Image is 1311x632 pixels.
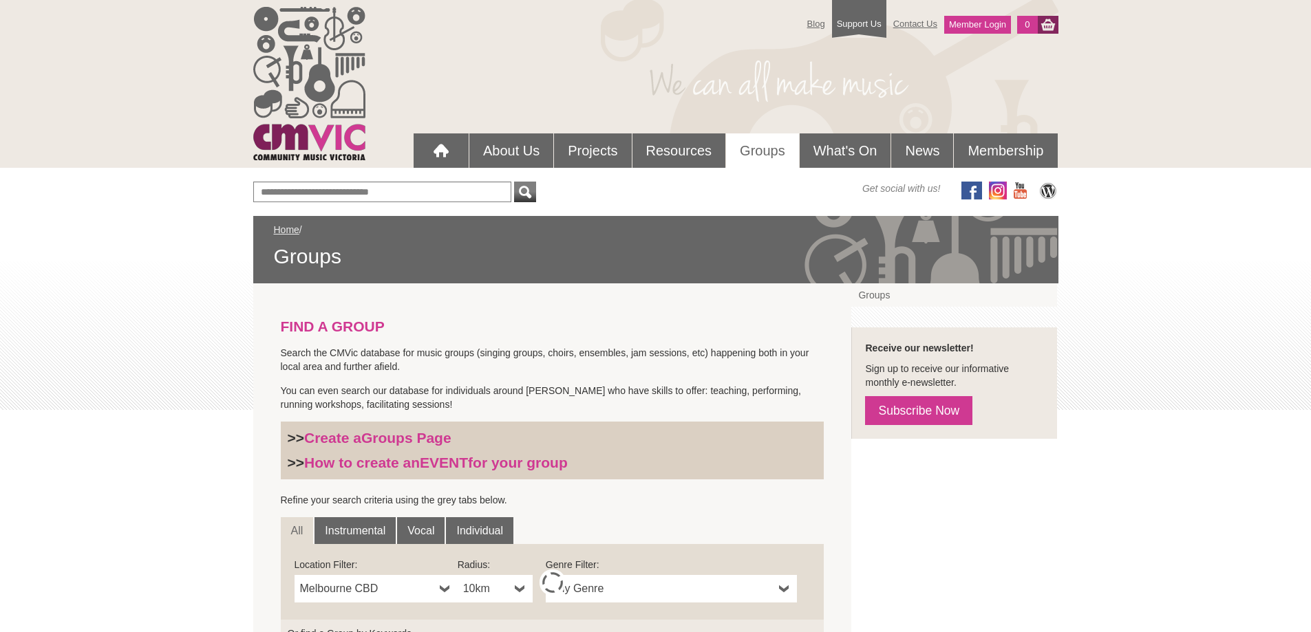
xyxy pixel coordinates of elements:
a: What's On [800,133,891,168]
span: 10km [463,580,509,597]
a: Groups [851,283,1057,307]
a: 10km [458,575,533,602]
p: Search the CMVic database for music groups (singing groups, choirs, ensembles, jam sessions, etc)... [281,346,824,373]
div: / [274,223,1038,270]
img: CMVic Blog [1038,182,1058,199]
span: Melbourne CBD [300,580,434,597]
a: Projects [554,133,631,168]
a: News [891,133,953,168]
h3: >> [288,454,818,472]
a: Resources [632,133,726,168]
a: Home [274,224,299,235]
a: Instrumental [315,517,396,545]
a: Subscribe Now [865,396,972,425]
img: icon-instagram.png [989,182,1007,199]
a: All [281,517,314,545]
span: Any Genre [551,580,774,597]
a: Melbourne CBD [295,575,458,602]
a: Groups [726,133,799,168]
p: You can even search our database for individuals around [PERSON_NAME] who have skills to offer: t... [281,384,824,411]
p: Sign up to receive our informative monthly e-newsletter. [865,362,1043,389]
a: 0 [1017,16,1037,34]
strong: EVENT [420,455,468,470]
a: Create aGroups Page [304,430,451,446]
label: Genre Filter: [546,558,797,571]
p: Refine your search criteria using the grey tabs below. [281,493,824,507]
a: Membership [954,133,1057,168]
a: Any Genre [546,575,797,602]
a: About Us [469,133,553,168]
a: How to create anEVENTfor your group [304,455,568,470]
a: Member Login [944,16,1011,34]
span: Groups [274,243,1038,270]
a: Individual [446,517,513,545]
label: Location Filter: [295,558,458,571]
a: Blog [800,12,832,36]
a: Contact Us [886,12,944,36]
strong: Receive our newsletter! [865,342,973,353]
span: Get social with us! [862,182,941,195]
h3: >> [288,429,818,447]
strong: FIND A GROUP [281,318,385,334]
label: Radius: [458,558,533,571]
img: cmvic_logo.png [253,7,365,160]
strong: Groups Page [361,430,451,446]
a: Vocal [397,517,445,545]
